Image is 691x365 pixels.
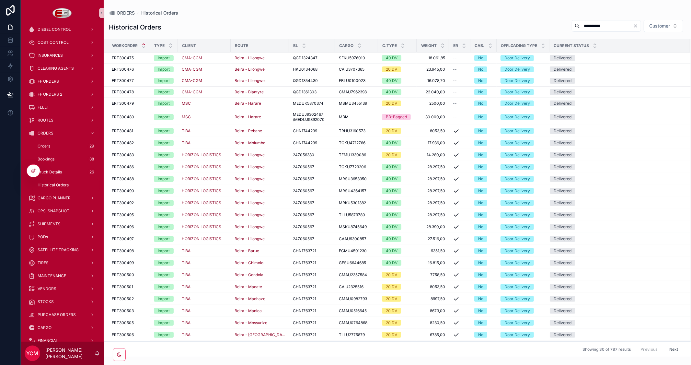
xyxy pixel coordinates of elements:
[504,176,530,182] div: Door Delivery
[182,89,202,95] span: CMA-CGM
[550,114,682,120] a: Delivered
[633,23,641,29] button: Clear
[112,78,146,83] a: ERT300477
[504,100,530,106] div: Door Delivery
[293,55,317,61] span: QGD1324347
[504,114,530,120] div: Door Delivery
[158,100,170,106] div: Import
[453,67,457,72] span: --
[339,128,365,134] span: TRHU3160573
[293,89,331,95] a: QGD1361303
[154,140,174,146] a: Import
[235,164,265,170] a: Beira - Lilongwe
[235,114,261,120] a: Beira - Harare
[550,66,682,72] a: Delivered
[293,78,331,83] a: QGD1354430
[87,168,96,176] div: 26
[382,100,413,106] a: 20 DV
[158,140,170,146] div: Import
[293,152,331,158] a: 247056380
[38,157,54,162] span: Bookings
[112,152,134,158] span: ERT300483
[478,114,483,120] div: No
[235,140,285,146] a: Beira - Molumbo
[112,55,134,61] span: ERT300475
[154,152,174,158] a: Import
[235,164,285,170] a: Beira - Lilongwe
[38,27,71,32] span: DIESEL CONTROL
[550,164,682,170] a: Delivered
[339,164,366,170] span: TCKU7729206
[154,100,174,106] a: Import
[293,128,317,134] span: CHN1744299
[339,78,365,83] span: FBLU0100023
[420,55,445,61] a: 18.061,85
[182,140,227,146] a: TIBA
[293,101,331,106] a: MEDUK5870374
[501,114,546,120] a: Door Delivery
[478,140,483,146] div: No
[554,55,571,61] div: Delivered
[453,89,457,95] span: --
[154,55,174,61] a: Import
[420,128,445,134] a: 8053,50
[235,152,265,158] a: Beira - Lilongwe
[235,140,265,146] a: Beira - Molumbo
[550,152,682,158] a: Delivered
[420,67,445,72] span: 23.945,00
[158,78,170,84] div: Import
[554,128,571,134] div: Delivered
[501,164,546,170] a: Door Delivery
[386,100,397,106] div: 20 DV
[158,66,170,72] div: Import
[158,152,170,158] div: Import
[504,164,530,170] div: Door Delivery
[25,76,100,87] a: FF ORDERS
[235,128,285,134] a: Beira - Pebane
[112,128,146,134] a: ERT300481
[112,114,146,120] a: ERT300480
[339,152,366,158] span: TEMU1330086
[182,55,227,61] a: CMA-CGM
[25,101,100,113] a: FLEET
[453,55,457,61] span: --
[158,89,170,95] div: Import
[474,140,493,146] a: No
[386,128,397,134] div: 20 DV
[182,152,221,158] a: HORIZON LOGISTICS
[386,66,397,72] div: 20 DV
[554,164,571,170] div: Delivered
[158,176,170,182] div: Import
[554,78,571,84] div: Delivered
[504,152,530,158] div: Door Delivery
[112,55,146,61] a: ERT300475
[182,55,202,61] a: CMA-CGM
[420,89,445,95] span: 22.040,00
[182,78,202,83] span: CMA-CGM
[25,63,100,74] a: CLEARING AGENTS
[182,128,190,134] a: TIBA
[478,89,483,95] div: No
[386,114,407,120] div: BB-Bagged
[554,100,571,106] div: Delivered
[420,78,445,83] span: 16.078,70
[182,101,191,106] span: MSC
[474,78,493,84] a: No
[474,66,493,72] a: No
[182,89,227,95] a: CMA-CGM
[501,100,546,106] a: Door Delivery
[420,164,445,170] a: 28.297,50
[235,67,285,72] a: Beira - Lilongwe
[554,114,571,120] div: Delivered
[38,92,62,97] span: FF ORDERS 2
[235,78,285,83] a: Beira - Lilongwe
[112,128,133,134] span: ERT300481
[420,140,445,146] a: 17.936,00
[386,152,397,158] div: 20 DV
[339,101,367,106] span: MSMU3455139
